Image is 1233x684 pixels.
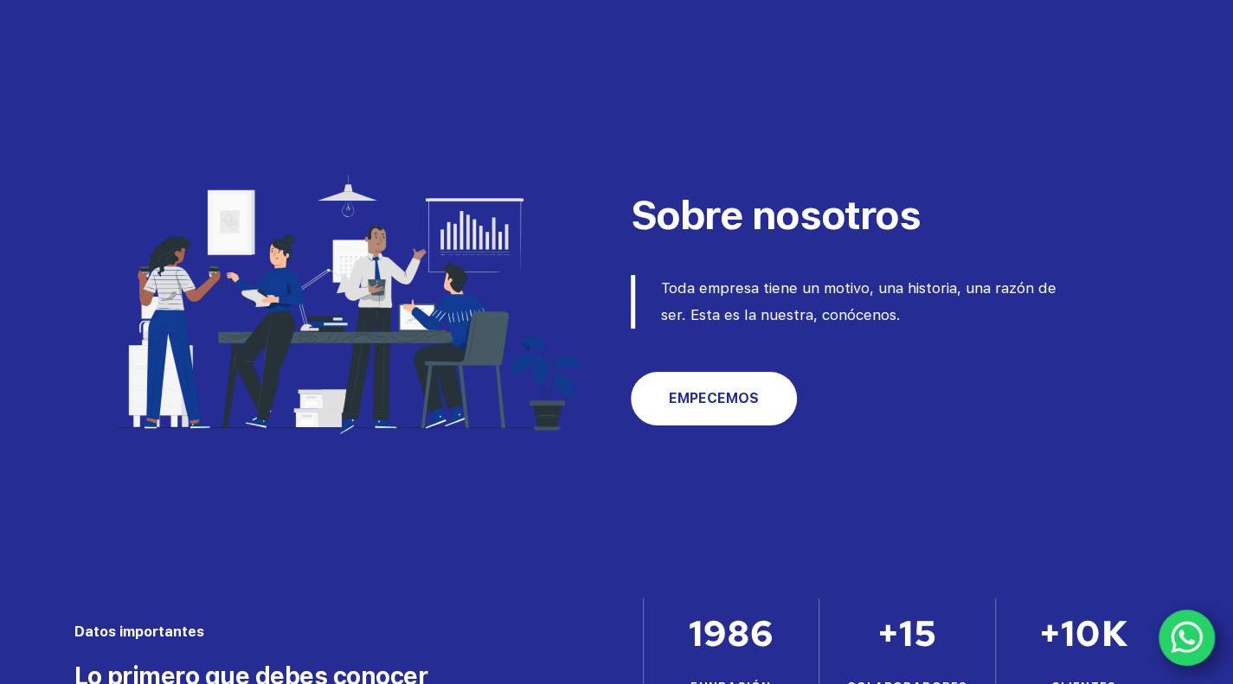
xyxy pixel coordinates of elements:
a: WhatsApp [1159,610,1216,667]
span: +15 [877,610,936,657]
span: 1986 [689,610,773,657]
a: EMPECEMOS [631,372,797,425]
span: +10K [1039,610,1127,657]
span: Toda empresa tiene un motivo, una historia, una razón de ser. Esta es la nuestra, conócenos. [661,279,1061,323]
span: Datos importantes [74,623,204,640]
span: Sobre nosotros [631,191,920,239]
span: EMPECEMOS [669,388,759,409]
